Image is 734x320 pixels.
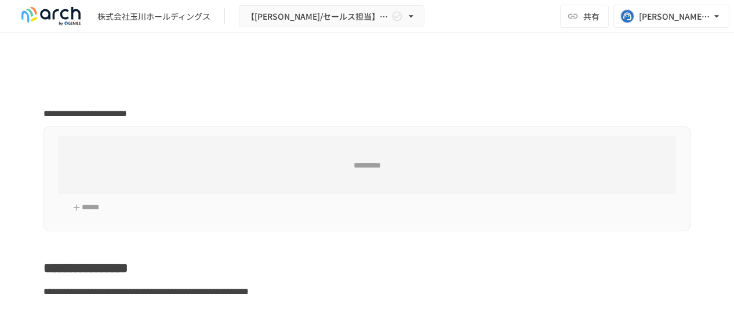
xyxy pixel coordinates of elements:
span: 共有 [583,10,599,23]
span: 【[PERSON_NAME]/セールス担当】株式会社玉川ホールディングス様_初期設定サポート [246,9,389,24]
button: [PERSON_NAME][EMAIL_ADDRESS][DOMAIN_NAME] [613,5,729,28]
button: 【[PERSON_NAME]/セールス担当】株式会社玉川ホールディングス様_初期設定サポート [239,5,424,28]
div: [PERSON_NAME][EMAIL_ADDRESS][DOMAIN_NAME] [639,9,711,24]
img: logo-default@2x-9cf2c760.svg [14,7,88,26]
div: 株式会社玉川ホールディングス [97,10,210,23]
button: 共有 [560,5,609,28]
